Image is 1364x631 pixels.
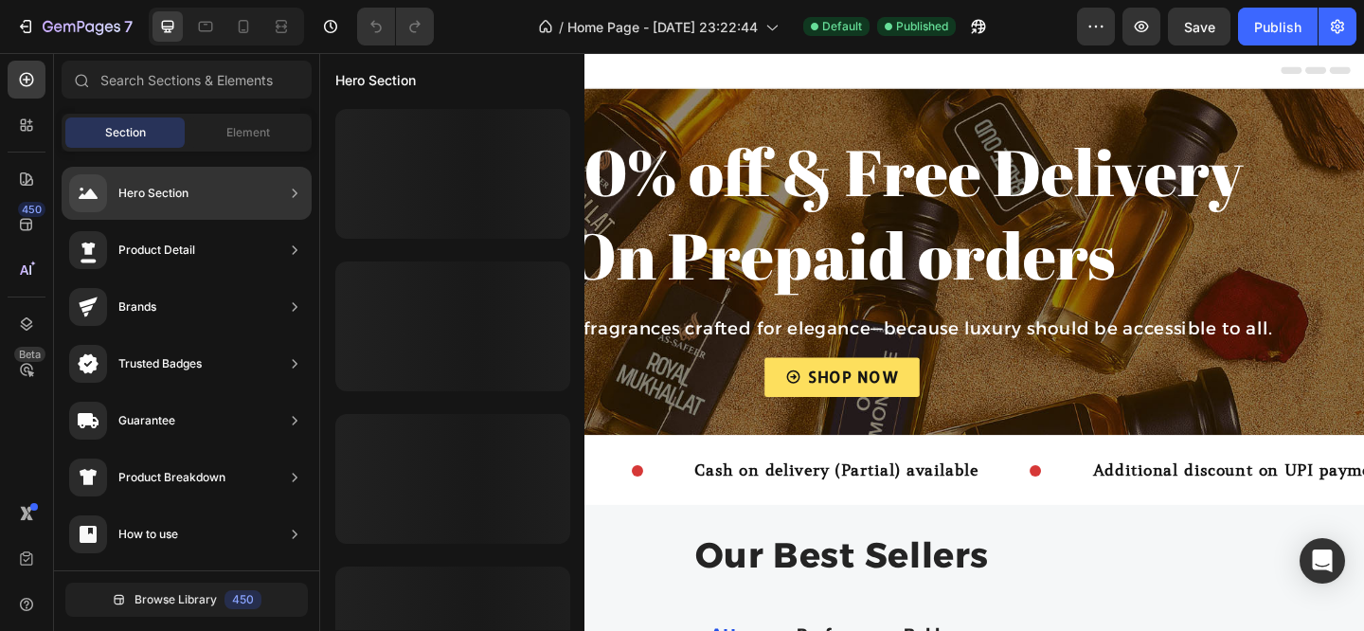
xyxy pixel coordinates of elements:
[319,53,1364,631] iframe: Design area
[822,18,862,35] span: Default
[3,441,283,468] p: Free Shipping on prepaid orders
[224,590,261,609] div: 450
[18,202,45,217] div: 450
[1238,8,1318,45] button: Publish
[14,522,1122,571] h2: Our Best Sellers
[896,18,948,35] span: Published
[1300,538,1345,584] div: Open Intercom Messenger
[118,468,225,487] div: Product Breakdown
[124,15,133,38] p: 7
[65,583,308,617] button: Browse Library450
[1184,19,1215,35] span: Save
[118,354,202,373] div: Trusted Badges
[118,411,175,430] div: Guarantee
[408,441,717,468] p: Cash on delivery (Partial) available
[118,241,195,260] div: Product Detail
[105,124,146,141] span: Section
[567,17,758,37] span: Home Page - [DATE] 23:22:44
[118,184,188,203] div: Hero Section
[135,591,217,608] span: Browse Library
[118,297,156,316] div: Brands
[62,61,312,99] input: Search Sections & Elements
[14,347,45,362] div: Beta
[531,339,630,367] p: SHOP NOW
[226,124,270,141] span: Element
[357,8,434,45] div: Undo/Redo
[8,8,141,45] button: 7
[559,17,564,37] span: /
[1254,17,1301,37] div: Publish
[841,441,1171,468] p: Additional discount on UPI payments
[484,332,653,374] a: SHOP NOW
[1168,8,1230,45] button: Save
[2,284,1135,315] p: Discover exquisite fragrances crafted for elegance—because luxury should be accessible to all.
[118,525,178,544] div: How to use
